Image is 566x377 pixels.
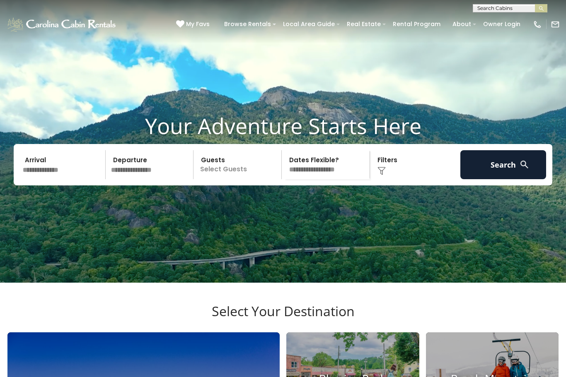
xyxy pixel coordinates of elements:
a: Local Area Guide [279,18,339,31]
p: Select Guests [196,150,281,179]
a: Owner Login [479,18,525,31]
a: My Favs [176,20,212,29]
a: Browse Rentals [220,18,275,31]
a: Rental Program [389,18,445,31]
img: phone-regular-white.png [533,20,542,29]
img: White-1-1-2.png [6,16,118,33]
h3: Select Your Destination [6,303,560,332]
a: About [448,18,475,31]
img: search-regular-white.png [519,159,530,170]
img: filter--v1.png [377,167,386,175]
span: My Favs [186,20,210,29]
h1: Your Adventure Starts Here [6,113,560,139]
a: Real Estate [343,18,385,31]
button: Search [460,150,546,179]
img: mail-regular-white.png [551,20,560,29]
